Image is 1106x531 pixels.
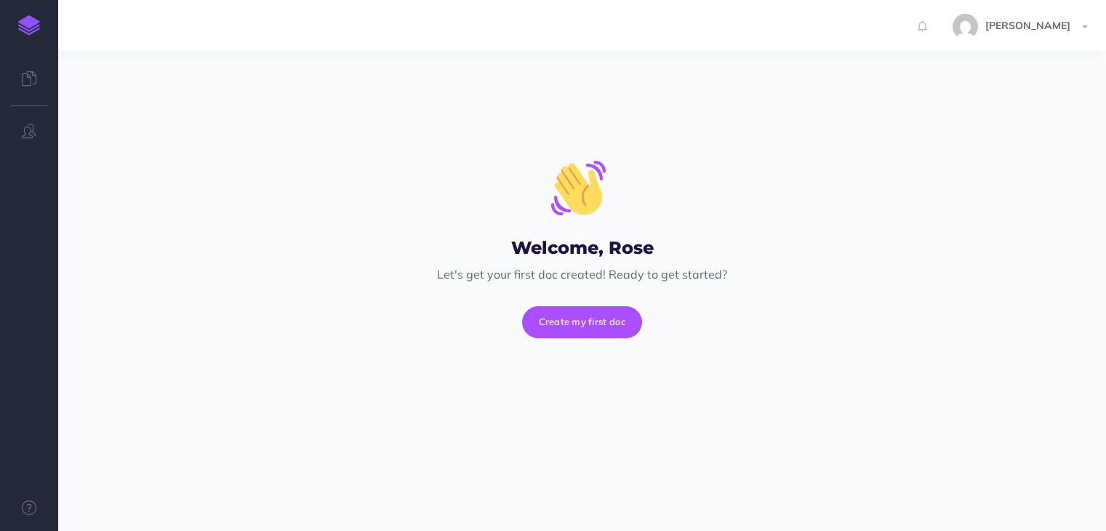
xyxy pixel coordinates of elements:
span: [PERSON_NAME] [978,19,1078,32]
button: Create my first doc [522,306,643,338]
h3: Welcome, Rose [313,239,851,257]
img: logo-mark.svg [18,15,40,36]
img: icon-waving-hand.svg [551,161,606,215]
img: 1a80b1cd25807385c3a18ea6bd63c203.jpg [953,14,978,39]
p: Let's get your first doc created! Ready to get started? [313,265,851,284]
